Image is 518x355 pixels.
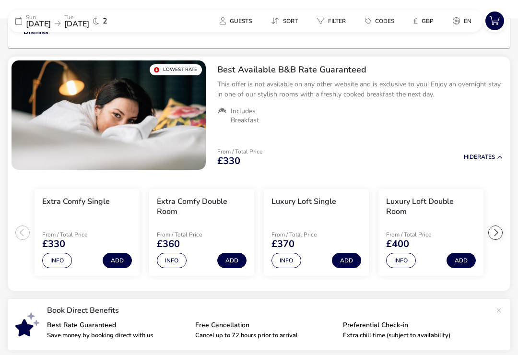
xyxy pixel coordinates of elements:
p: This offer is not available on any other website and is exclusive to you! Enjoy an overnight stay... [217,79,503,99]
swiper-slide: 2 / 7 [144,185,259,280]
span: £330 [217,156,240,166]
p: Extra chill time (subject to availability) [343,332,483,339]
button: Add [217,253,247,268]
h3: Luxury Loft Double Room [386,197,476,217]
span: [DATE] [64,19,89,29]
span: en [464,17,471,25]
naf-pibe-menu-bar-item: en [445,14,483,28]
naf-pibe-menu-bar-item: Codes [357,14,406,28]
button: Filter [309,14,353,28]
p: Best Rate Guaranteed [47,322,188,329]
h3: Extra Comfy Double Room [157,197,247,217]
swiper-slide: 1 / 7 [30,185,144,280]
div: Best Available B&B Rate GuaranteedThis offer is not available on any other website and is exclusi... [210,57,510,132]
p: Free Cancellation [195,322,336,329]
button: Add [332,253,361,268]
swiper-slide: 4 / 7 [374,185,488,280]
span: Includes Breakfast [231,107,281,124]
p: From / Total Price [157,232,225,237]
p: Book Direct Benefits [47,307,491,314]
span: 2 [103,17,107,25]
button: Add [447,253,476,268]
naf-pibe-menu-bar-item: £GBP [406,14,445,28]
naf-pibe-menu-bar-item: Filter [309,14,357,28]
span: GBP [422,17,434,25]
button: Info [386,253,416,268]
button: £GBP [406,14,441,28]
p: Preferential Check-in [343,322,483,329]
p: From / Total Price [217,149,262,154]
span: [DATE] [26,19,51,29]
span: £330 [42,239,65,249]
span: £370 [271,239,294,249]
p: Sun [26,14,51,20]
button: en [445,14,479,28]
span: Filter [328,17,346,25]
span: £360 [157,239,180,249]
span: Sort [283,17,298,25]
button: Codes [357,14,402,28]
div: Lowest Rate [150,64,202,75]
button: Guests [212,14,259,28]
i: £ [413,16,418,26]
h3: Luxury Loft Single [271,197,336,207]
swiper-slide: 3 / 7 [259,185,374,280]
button: HideRates [464,154,503,160]
p: Cancel up to 72 hours prior to arrival [195,332,336,339]
button: Sort [263,14,306,28]
button: Add [103,253,132,268]
naf-pibe-menu-bar-item: Guests [212,14,263,28]
swiper-slide: 1 / 1 [12,60,206,170]
p: From / Total Price [271,232,340,237]
button: Info [157,253,187,268]
span: £400 [386,239,409,249]
button: Info [271,253,301,268]
p: Save money by booking direct with us [47,332,188,339]
div: Sun[DATE]Tue[DATE]2 [8,10,152,32]
p: From / Total Price [386,232,454,237]
h3: Extra Comfy Single [42,197,110,207]
p: Tue [64,14,89,20]
span: Codes [375,17,394,25]
naf-pibe-menu-bar-item: Sort [263,14,309,28]
h2: Best Available B&B Rate Guaranteed [217,64,503,75]
span: Guests [230,17,252,25]
button: Info [42,253,72,268]
span: Hide [464,153,477,161]
p: From / Total Price [42,232,110,237]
